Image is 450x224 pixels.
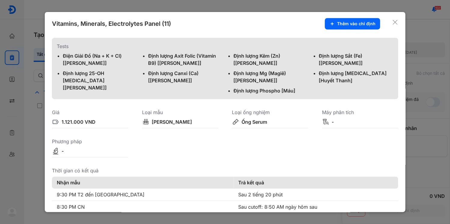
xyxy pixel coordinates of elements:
[242,118,267,126] div: Ống Serum
[232,109,308,116] div: Loại ống nghiệm
[52,109,128,116] div: Giá
[152,118,192,126] div: [PERSON_NAME]
[52,189,233,201] td: 9:30 PM T2 đến [GEOGRAPHIC_DATA]
[319,70,393,84] div: Định lượng [MEDICAL_DATA] [Huyết Thanh]
[233,87,308,94] div: Định lượng Phospho [Máu]
[332,118,334,126] div: -
[233,177,398,189] th: Trả kết quả
[52,138,128,145] div: Phương pháp
[63,52,137,67] div: Điện Giải Đồ (Na + K + Cl) [[PERSON_NAME]]
[233,201,398,213] td: Sau cutoff: 8:50 AM ngày hôm sau
[52,167,398,174] div: Thời gian có kết quả
[148,70,223,84] div: Định lượng Canxi (Ca) [[PERSON_NAME]]
[233,70,308,84] div: Định lượng Mg (Magiê) [[PERSON_NAME]]
[52,20,171,28] div: Vitamins, Minerals, Electrolytes Panel (11)
[322,109,398,116] div: Máy phân tích
[233,52,308,67] div: Định lượng Kẽm (Zn) [[PERSON_NAME]]
[63,70,137,91] div: Định lượng 25-OH [MEDICAL_DATA] [[PERSON_NAME]]
[325,18,380,29] button: Thêm vào chỉ định
[57,43,393,50] div: Tests
[319,52,393,67] div: Định lượng Sắt (Fe) [[PERSON_NAME]]
[148,52,223,67] div: Định lượng Axit Folic (Vitamin B9) [[PERSON_NAME]]
[62,118,96,126] div: 1.121.000 VND
[62,147,64,155] div: -
[233,189,398,201] td: Sau 2 tiếng 20 phút
[52,177,233,189] th: Nhận mẫu
[142,109,218,116] div: Loại mẫu
[52,201,233,213] td: 8:30 PM CN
